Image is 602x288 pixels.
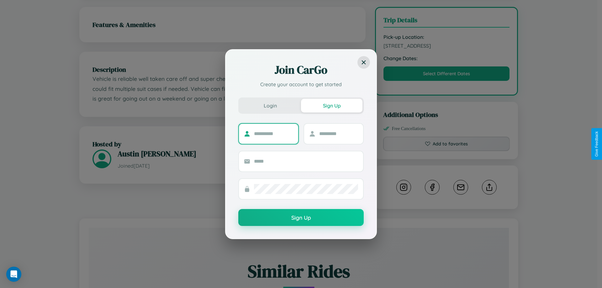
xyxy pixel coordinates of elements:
[240,99,301,113] button: Login
[301,99,362,113] button: Sign Up
[238,81,364,88] p: Create your account to get started
[238,62,364,77] h2: Join CarGo
[6,267,21,282] div: Open Intercom Messenger
[594,131,599,157] div: Give Feedback
[238,209,364,226] button: Sign Up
